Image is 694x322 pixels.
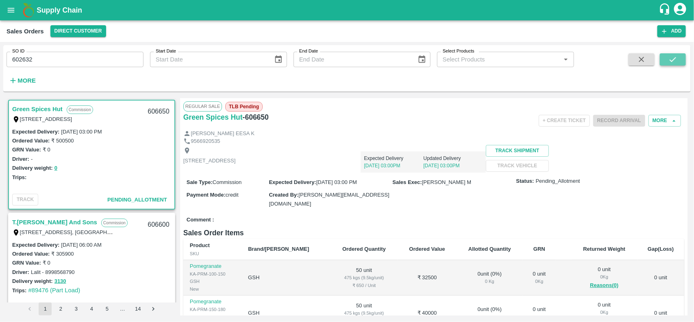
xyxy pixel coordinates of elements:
label: End Date [299,48,318,55]
span: TLB Pending [225,102,263,112]
p: [PERSON_NAME] EESA K [191,130,255,138]
button: Reasons(0) [578,281,631,290]
b: Brand/[PERSON_NAME] [248,246,309,252]
button: Select DC [50,25,106,37]
div: SKU [190,250,235,257]
b: GRN [533,246,545,252]
input: End Date [294,52,411,67]
div: KA-PRM-100-150 [190,270,235,278]
div: 475 kgs (9.5kg/unit) [337,274,391,281]
label: Select Products [443,48,474,55]
button: Open [561,54,571,65]
label: Driver: [12,156,29,162]
label: Delivery weight: [12,165,53,171]
a: Supply Chain [37,4,659,16]
label: Trips: [12,174,26,180]
div: account of current user [673,2,687,19]
button: More [7,74,38,88]
p: Expected Delivery [364,155,423,162]
div: … [116,305,129,313]
label: ₹ 500500 [51,138,74,144]
label: Delivery weight: [12,278,53,284]
button: open drawer [2,1,20,20]
div: 0 Kg [463,313,516,321]
label: Sale Type : [187,179,213,185]
label: Expected Delivery : [269,179,316,185]
label: ₹ 0 [43,260,50,266]
div: GSH [190,278,235,285]
span: credit [226,192,239,198]
label: [STREET_ADDRESS], [GEOGRAPHIC_DATA], [GEOGRAPHIC_DATA], 221007, [GEOGRAPHIC_DATA] [20,229,267,235]
p: Pomegranate [190,298,235,306]
a: Green Spices Hut [12,104,63,114]
b: Gap(Loss) [648,246,674,252]
a: T.[PERSON_NAME] And Sons [12,217,97,228]
p: Pomegranate [190,263,235,270]
label: Driver: [12,269,29,275]
span: Pending_Allotment [536,177,580,185]
div: Sales Orders [7,26,44,37]
div: 0 Kg [529,313,549,321]
label: Comment : [187,216,214,224]
label: Expected Delivery : [12,129,59,135]
td: 50 unit [330,260,398,296]
label: Trips: [12,287,26,294]
label: Start Date [156,48,176,55]
label: [STREET_ADDRESS] [20,116,72,122]
b: Ordered Quantity [342,246,386,252]
img: logo [20,2,37,18]
button: Go to page 4 [85,302,98,315]
label: Payment Mode : [187,192,226,198]
p: [DATE] 03:00PM [364,162,423,169]
label: Ordered Value: [12,138,50,144]
label: ₹ 305900 [51,251,74,257]
div: 0 unit ( 0 %) [463,306,516,321]
h6: - 606650 [243,112,269,123]
span: [DATE] 03:00 PM [316,179,357,185]
div: 0 unit ( 0 %) [463,270,516,285]
label: [DATE] 03:00 PM [61,129,102,135]
div: 0 Kg [529,278,549,285]
b: Product [190,242,210,248]
input: Enter SO ID [7,52,144,67]
span: [PERSON_NAME][EMAIL_ADDRESS][DOMAIN_NAME] [269,192,389,207]
div: 0 unit [529,270,549,285]
div: ₹ 650 / Unit [337,282,391,289]
div: 0 Kg [463,278,516,285]
label: Status: [516,177,534,185]
b: Allotted Quantity [468,246,511,252]
div: 0 Kg [578,273,631,280]
button: Go to page 3 [70,302,83,315]
button: page 1 [39,302,52,315]
td: 0 unit [637,260,684,296]
b: Returned Weight [583,246,626,252]
div: 475 kgs (9.5kg/unit) [337,309,391,317]
div: KA-PRM-150-180 [190,306,235,313]
a: Green Spices Hut [183,112,243,123]
td: GSH [241,260,330,296]
input: Select Products [439,54,558,65]
button: Go to page 5 [100,302,113,315]
button: Choose date [414,52,430,67]
button: Go to page 14 [131,302,144,315]
label: - [31,156,33,162]
div: customer-support [659,3,673,18]
button: Go to next page [147,302,160,315]
label: Ordered Value: [12,251,50,257]
button: More [648,115,681,127]
span: Commission [213,179,242,185]
p: Updated Delivery [423,155,483,162]
label: GRN Value: [12,260,41,266]
button: 0 [54,164,57,173]
button: Add [657,25,686,37]
button: Track Shipment [486,145,548,157]
p: [DATE] 03:00PM [423,162,483,169]
button: 3130 [54,277,66,286]
a: #89476 (Part Load) [28,287,80,294]
div: 606650 [143,102,174,121]
label: Expected Delivery : [12,242,59,248]
nav: pagination navigation [22,302,161,315]
div: 0 unit [578,266,631,290]
label: ₹ 0 [43,147,50,153]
